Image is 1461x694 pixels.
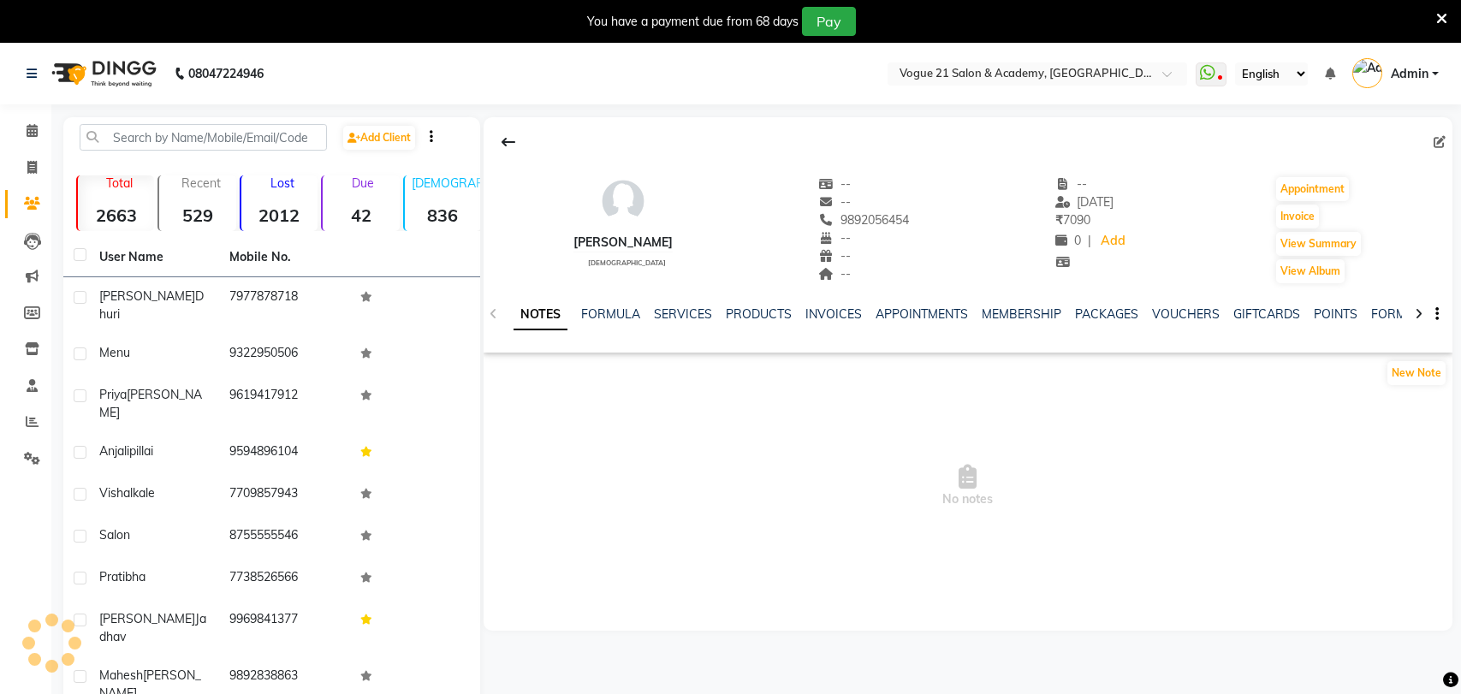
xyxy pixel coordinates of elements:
[219,558,349,600] td: 7738526566
[343,126,415,150] a: Add Client
[1055,212,1063,228] span: ₹
[89,238,219,277] th: User Name
[588,258,666,267] span: [DEMOGRAPHIC_DATA]
[1391,65,1428,83] span: Admin
[587,13,799,31] div: You have a payment due from 68 days
[1055,212,1090,228] span: 7090
[326,175,399,191] p: Due
[412,175,481,191] p: [DEMOGRAPHIC_DATA]
[802,7,856,36] button: Pay
[219,516,349,558] td: 8755555546
[1055,176,1088,192] span: --
[805,306,862,322] a: INVOICES
[1152,306,1220,322] a: VOUCHERS
[159,205,235,226] strong: 529
[1088,232,1091,250] span: |
[219,238,349,277] th: Mobile No.
[1055,194,1114,210] span: [DATE]
[819,176,852,192] span: --
[219,334,349,376] td: 9322950506
[248,175,318,191] p: Lost
[1352,58,1382,88] img: Admin
[99,345,130,360] span: menu
[78,205,154,226] strong: 2663
[1314,306,1357,322] a: POINTS
[1276,232,1361,256] button: View Summary
[876,306,968,322] a: APPOINTMENTS
[85,175,154,191] p: Total
[1075,306,1138,322] a: PACKAGES
[1387,361,1446,385] button: New Note
[581,306,640,322] a: FORMULA
[573,234,673,252] div: [PERSON_NAME]
[99,527,130,543] span: Salon
[490,126,526,158] div: Back to Client
[133,485,155,501] span: kale
[99,569,146,584] span: pratibha
[99,485,133,501] span: vishal
[819,212,910,228] span: 9892056454
[514,300,567,330] a: NOTES
[597,175,649,227] img: avatar
[99,667,143,683] span: Mahesh
[99,443,129,459] span: Anjali
[99,387,202,420] span: [PERSON_NAME]
[819,194,852,210] span: --
[1276,259,1345,283] button: View Album
[99,387,127,402] span: priya
[129,443,153,459] span: pillai
[99,611,195,626] span: [PERSON_NAME]
[819,266,852,282] span: --
[323,205,399,226] strong: 42
[1055,233,1081,248] span: 0
[1233,306,1300,322] a: GIFTCARDS
[80,124,327,151] input: Search by Name/Mobile/Email/Code
[219,277,349,334] td: 7977878718
[1098,229,1128,253] a: Add
[188,50,264,98] b: 08047224946
[44,50,161,98] img: logo
[166,175,235,191] p: Recent
[219,474,349,516] td: 7709857943
[819,230,852,246] span: --
[405,205,481,226] strong: 836
[219,432,349,474] td: 9594896104
[726,306,792,322] a: PRODUCTS
[219,600,349,656] td: 9969841377
[982,306,1061,322] a: MEMBERSHIP
[99,288,195,304] span: [PERSON_NAME]
[654,306,712,322] a: SERVICES
[1276,205,1319,228] button: Invoice
[1371,306,1414,322] a: FORMS
[241,205,318,226] strong: 2012
[484,400,1452,572] span: No notes
[1276,177,1349,201] button: Appointment
[819,248,852,264] span: --
[219,376,349,432] td: 9619417912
